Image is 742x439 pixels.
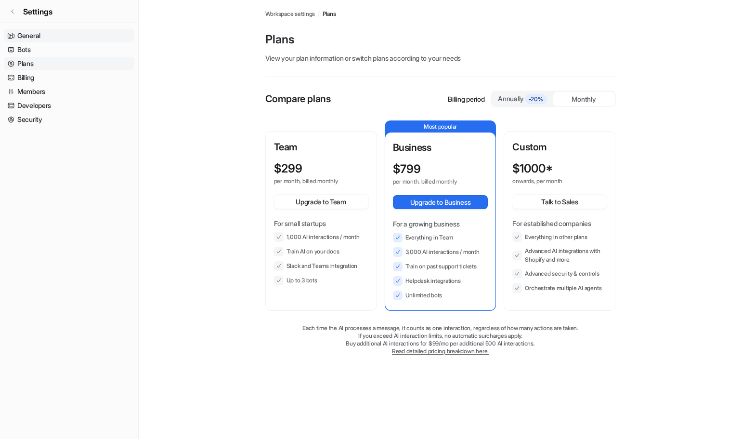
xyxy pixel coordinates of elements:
li: Slack and Teams integration [274,261,368,271]
li: Train on past support tickets [393,262,488,271]
span: -20% [525,94,547,104]
span: / [318,10,320,18]
p: View your plan information or switch plans according to your needs [265,53,616,63]
p: $ 1000* [512,162,553,175]
p: For a growing business [393,219,488,229]
p: Custom [512,140,607,154]
p: If you exceed AI interaction limits, no automatic surcharges apply. [265,332,616,340]
button: Upgrade to Business [393,195,488,209]
button: Upgrade to Team [274,195,368,209]
p: Billing period [448,94,484,104]
li: Everything in other plans [512,232,607,242]
li: Advanced AI integrations with Shopify and more [512,247,607,264]
p: per month, billed monthly [274,177,351,185]
p: onwards, per month [512,177,589,185]
li: Orchestrate multiple AI agents [512,283,607,293]
p: Business [393,140,488,155]
p: For established companies [512,218,607,228]
p: Compare plans [265,92,331,106]
span: Settings [23,6,52,17]
p: Buy additional AI interactions for $99/mo per additional 500 AI interactions. [265,340,616,347]
div: Annually [495,93,549,104]
li: 3,000 AI interactions / month [393,247,488,257]
li: Helpdesk integrations [393,276,488,286]
li: Unlimited bots [393,291,488,300]
a: Security [4,113,134,126]
p: For small startups [274,218,368,228]
a: General [4,29,134,42]
a: Plans [4,57,134,70]
li: Everything in Team [393,233,488,242]
p: Most popular [385,121,496,133]
p: Each time the AI processes a message, it counts as one interaction, regardless of how many action... [265,324,616,332]
p: per month, billed monthly [393,178,471,186]
div: Monthly [553,92,615,106]
p: Plans [265,32,616,47]
a: Plans [323,10,336,18]
p: Team [274,140,368,154]
li: Up to 3 bots [274,276,368,285]
li: Train AI on your docs [274,247,368,256]
a: Workspace settings [265,10,315,18]
a: Bots [4,43,134,56]
p: $ 799 [393,162,421,176]
a: Read detailed pricing breakdown here. [392,347,489,355]
p: $ 299 [274,162,302,175]
li: 1,000 AI interactions / month [274,232,368,242]
a: Developers [4,99,134,112]
button: Talk to Sales [512,195,607,209]
a: Members [4,85,134,98]
a: Billing [4,71,134,84]
li: Advanced security & controls [512,269,607,279]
